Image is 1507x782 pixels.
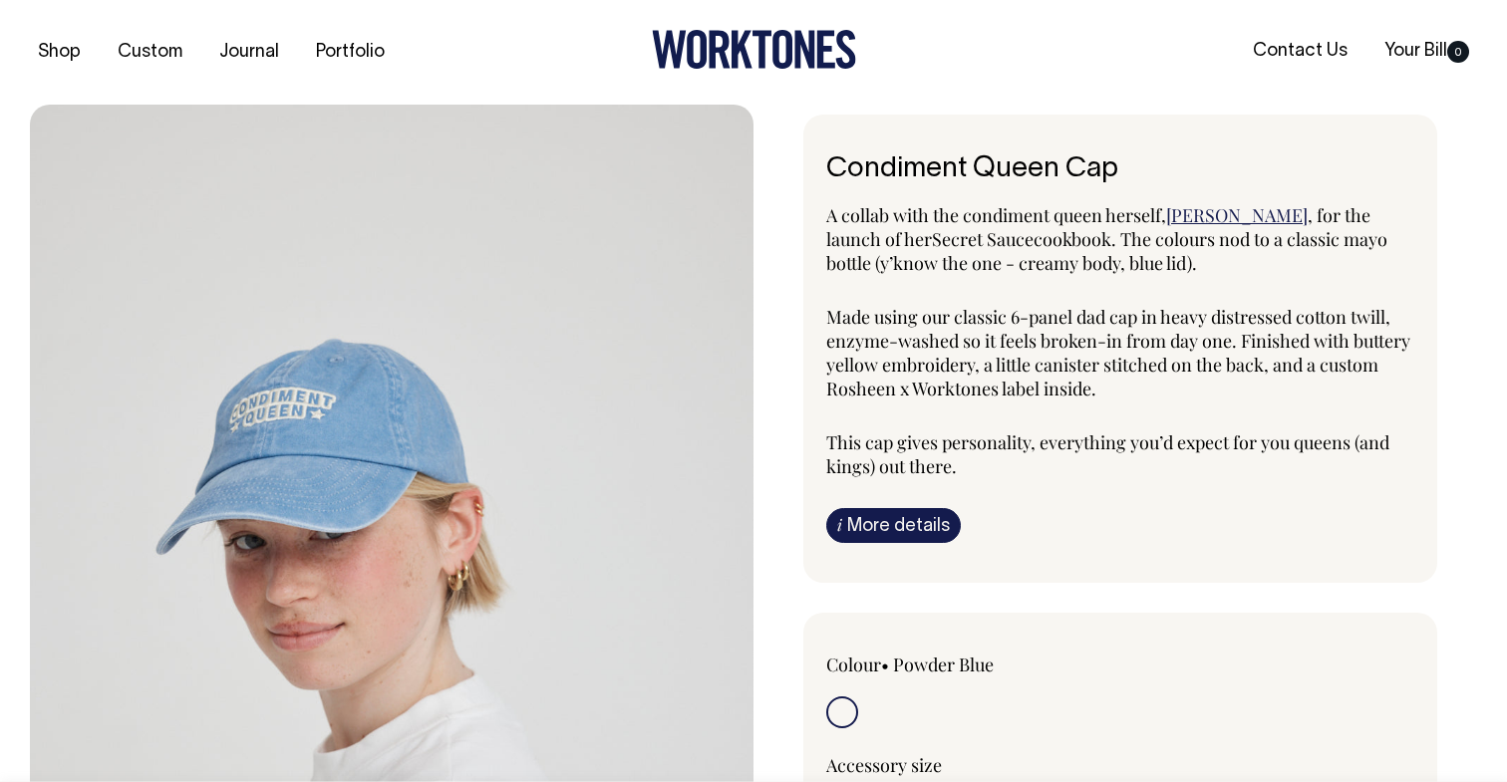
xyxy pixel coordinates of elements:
[211,36,287,69] a: Journal
[826,508,961,543] a: iMore details
[826,652,1061,676] div: Colour
[1166,203,1308,227] a: [PERSON_NAME]
[881,652,889,676] span: •
[826,203,1370,251] span: , for the launch of her
[826,753,1414,777] div: Accessory size
[1447,41,1469,63] span: 0
[826,203,1166,227] span: A collab with the condiment queen herself,
[932,227,1034,251] span: Secret Sauce
[837,514,842,535] span: i
[1376,35,1477,68] a: Your Bill0
[826,227,1387,275] span: cookbook. The colours nod to a classic mayo bottle (y’know the one - creamy body, blue lid).
[308,36,393,69] a: Portfolio
[110,36,190,69] a: Custom
[826,154,1414,185] h1: Condiment Queen Cap
[1245,35,1356,68] a: Contact Us
[30,36,89,69] a: Shop
[826,305,1410,400] span: Made using our classic 6-panel dad cap in heavy distressed cotton twill, enzyme-washed so it feel...
[893,652,994,676] label: Powder Blue
[826,430,1389,478] span: This cap gives personality, everything you’d expect for you queens (and kings) out there.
